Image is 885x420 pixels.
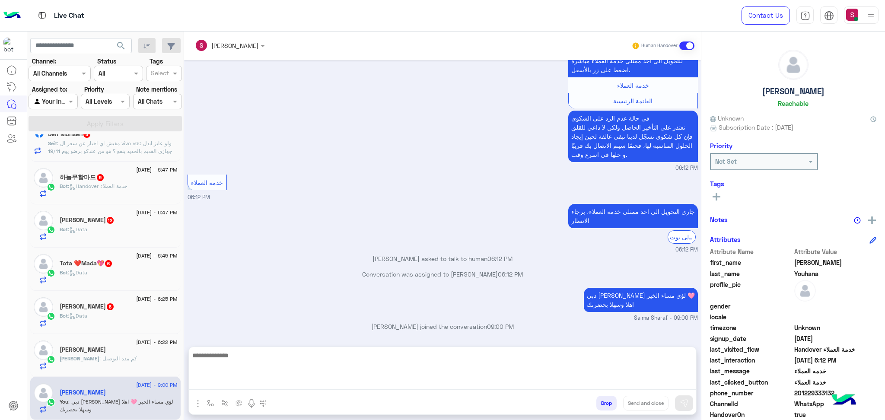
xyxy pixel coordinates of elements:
h6: Reachable [778,99,809,107]
span: 6 [107,303,114,310]
span: : Data [68,226,87,232]
p: [PERSON_NAME] asked to talk to human [188,254,698,263]
span: : Data [68,269,87,276]
span: [DATE] - 6:47 PM [136,209,177,216]
span: Salma Sharaf - 09:00 PM [634,314,698,322]
img: defaultAdmin.png [779,50,808,80]
div: الرجوع الى بوت [668,230,696,244]
span: Seif [48,140,57,146]
h5: Seif Mohsen [48,130,91,138]
img: defaultAdmin.png [34,168,53,188]
span: Bot [60,312,68,319]
span: 201229333132 [794,388,877,398]
p: 14/9/2025, 6:12 PM [568,204,698,228]
label: Priority [84,85,104,94]
span: القائمة الرئيسية [613,97,653,105]
img: WhatsApp [47,312,55,321]
img: tab [800,11,810,21]
span: دبي فون سلمى لؤي مساء الخير 🩷 اهلا وسهلا بحضرتك [60,398,173,413]
span: خدمه العملاء [794,366,877,375]
span: gender [710,302,793,311]
h5: Michael Youhana [60,389,106,396]
span: : Data [68,312,87,319]
span: last_visited_flow [710,345,793,354]
h6: Attributes [710,235,741,243]
img: select flow [207,400,214,407]
button: Send and close [623,396,669,410]
span: : Handover خدمة العملاء [68,183,127,189]
img: WhatsApp [47,355,55,364]
span: 2 [794,399,877,408]
span: You [60,398,68,405]
img: hulul-logo.png [829,385,859,416]
label: Channel: [32,57,56,66]
span: [DATE] - 6:22 PM [136,338,177,346]
h6: Notes [710,216,728,223]
span: 2025-08-28T09:25:04.713Z [794,334,877,343]
img: Logo [3,6,21,25]
span: [PERSON_NAME] [60,355,99,362]
span: Michael [794,258,877,267]
img: userImage [846,9,858,21]
span: 3 [83,131,90,138]
span: 06:12 PM [675,164,698,172]
span: Attribute Value [794,247,877,256]
img: send message [680,399,688,407]
span: 12 [107,217,114,224]
img: profile [866,10,876,21]
span: [DATE] - 9:00 PM [136,381,177,389]
span: true [794,410,877,419]
img: send voice note [246,398,257,409]
a: Contact Us [742,6,790,25]
img: defaultAdmin.png [34,297,53,317]
h5: [PERSON_NAME] [762,86,825,96]
span: [DATE] - 6:45 PM [136,252,177,260]
span: 06:12 PM [498,270,523,278]
span: first_name [710,258,793,267]
span: كم مده التوصيل [99,355,137,362]
img: 1403182699927242 [3,38,19,53]
span: 6 [105,260,112,267]
span: phone_number [710,388,793,398]
img: WhatsApp [47,269,55,277]
span: last_name [710,269,793,278]
span: timezone [710,323,793,332]
label: Note mentions [136,85,177,94]
a: tab [796,6,814,25]
span: last_clicked_button [710,378,793,387]
p: 14/9/2025, 9:00 PM [584,288,698,312]
img: WhatsApp [47,183,55,191]
img: notes [854,217,861,224]
div: Select [150,68,169,80]
small: Human Handover [641,42,678,49]
span: Subscription Date : [DATE] [719,123,793,132]
img: Trigger scenario [221,400,228,407]
span: Bot [60,183,68,189]
img: defaultAdmin.png [34,211,53,230]
button: Drop [596,396,617,410]
h6: Tags [710,180,876,188]
label: Tags [150,57,163,66]
span: [DATE] - 6:25 PM [136,295,177,303]
h5: Hesham Zaki [60,216,115,224]
span: خدمة العملاء [617,82,649,89]
h5: 하늘무함마드 [60,174,105,181]
p: [PERSON_NAME] joined the conversation [188,322,698,331]
span: 2025-09-14T15:12:47.907Z [794,356,877,365]
label: Status [97,57,116,66]
p: Conversation was assigned to [PERSON_NAME] [188,270,698,279]
span: 06:12 PM [487,255,513,262]
span: مفيش اي اخبار عن سعر ال vivo v60 ولو عايز ابدل جهازي القديم بالجديد ينفع ؟ هو من عندكو برضو يوم 1... [48,140,172,170]
span: Bot [60,269,68,276]
span: 06:12 PM [675,246,698,254]
span: 06:12 PM [188,194,210,200]
span: خدمة العملاء [191,179,223,186]
button: select flow [204,396,218,410]
span: Unknown [710,114,744,123]
img: WhatsApp [47,398,55,407]
span: null [794,302,877,311]
h6: Priority [710,142,732,150]
img: make a call [260,400,267,407]
span: 9 [97,174,104,181]
h5: Tota ❤️Mada💖 [60,260,113,267]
